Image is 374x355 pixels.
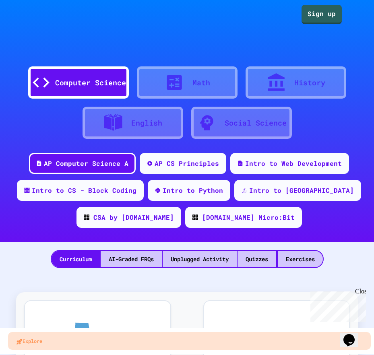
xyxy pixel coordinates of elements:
div: History [294,77,325,88]
div: AI-Graded FRQs [101,251,162,267]
div: Intro to Web Development [245,159,342,168]
img: CODE_logo_RGB.png [84,215,89,220]
div: English [131,118,162,128]
div: Intro to CS - Block Coding [32,186,136,195]
div: Curriculum [52,251,100,267]
div: AP Computer Science A [44,159,128,168]
iframe: chat widget [340,323,366,347]
div: AP CS Principles [155,159,219,168]
div: [DOMAIN_NAME] Micro:Bit [202,213,295,222]
img: CODE_logo_RGB.png [192,215,198,220]
div: Chat with us now!Close [3,3,56,51]
a: Sign up [302,5,342,24]
div: Intro to Python [163,186,223,195]
div: Quizzes [238,251,276,267]
div: Social Science [225,118,287,128]
div: CSA by [DOMAIN_NAME] [93,213,174,222]
div: Math [192,77,210,88]
a: Explore [8,332,371,350]
div: Intro to [GEOGRAPHIC_DATA] [249,186,354,195]
iframe: chat widget [307,288,366,322]
div: Unplugged Activity [163,251,237,267]
img: A+ College Ready [73,322,122,353]
div: Exercises [278,251,323,267]
div: Computer Science [55,77,126,88]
